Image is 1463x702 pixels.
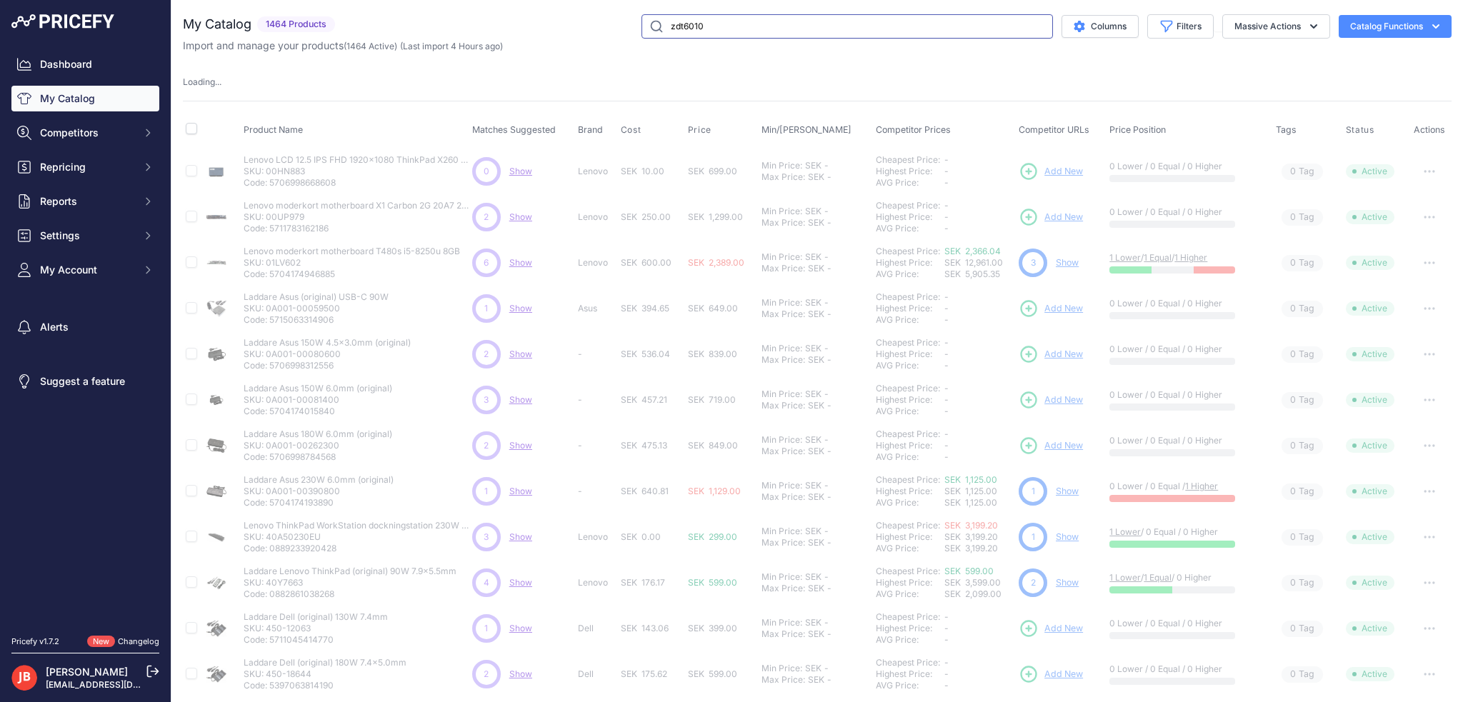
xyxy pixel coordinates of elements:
[484,165,489,178] span: 0
[944,394,949,405] span: -
[805,526,822,537] div: SEK
[244,291,389,303] p: Laddare Asus (original) USB-C 90W
[876,360,944,371] div: AVG Price:
[244,223,472,234] p: Code: 5711783162186
[1290,211,1296,224] span: 0
[1044,439,1083,453] span: Add New
[762,526,802,537] div: Min Price:
[578,440,614,451] p: -
[11,257,159,283] button: My Account
[1282,346,1323,363] span: Tag
[1282,529,1323,546] span: Tag
[1185,481,1218,491] a: 1 Higher
[1346,256,1394,270] span: Active
[244,474,394,486] p: Laddare Asus 230W 6.0mm (original)
[808,491,824,503] div: SEK
[688,257,744,268] span: SEK 2,389.00
[621,486,669,496] span: SEK 640.81
[822,526,829,537] div: -
[1109,124,1166,135] span: Price Position
[11,314,159,340] a: Alerts
[509,394,532,405] span: Show
[578,166,614,177] p: Lenovo
[822,434,829,446] div: -
[944,200,949,211] span: -
[183,14,251,34] h2: My Catalog
[1109,252,1262,264] p: / /
[876,177,944,189] div: AVG Price:
[1044,302,1083,316] span: Add New
[257,16,335,33] span: 1464 Products
[509,166,532,176] a: Show
[1019,299,1083,319] a: Add New
[876,451,944,463] div: AVG Price:
[1056,486,1079,496] a: Show
[1290,348,1296,361] span: 0
[1346,393,1394,407] span: Active
[805,343,822,354] div: SEK
[509,303,532,314] a: Show
[1346,347,1394,361] span: Active
[688,124,714,136] button: Price
[762,251,802,263] div: Min Price:
[944,257,1003,268] span: SEK 12,961.00
[808,263,824,274] div: SEK
[1109,526,1141,537] a: 1 Lower
[1290,439,1296,453] span: 0
[944,383,949,393] span: -
[244,154,472,166] p: Lenovo LCD 12.5 IPS FHD 1920x1080 ThinkPad X260 X270 X280 A275 00HN883 00HN884
[688,394,736,405] span: SEK 719.00
[822,343,829,354] div: -
[1282,209,1323,226] span: Tag
[1282,164,1323,180] span: Tag
[805,480,822,491] div: SEK
[1019,207,1083,227] a: Add New
[484,393,489,406] span: 3
[1144,572,1172,583] a: 1 Equal
[1032,531,1035,543] span: 1
[509,440,532,451] span: Show
[1109,298,1262,309] p: 0 Lower / 0 Equal / 0 Higher
[621,349,670,359] span: SEK 536.04
[244,428,392,440] p: Laddare Asus 180W 6.0mm (original)
[944,154,949,165] span: -
[578,303,614,314] p: Asus
[762,343,802,354] div: Min Price:
[762,263,805,274] div: Max Price:
[808,217,824,229] div: SEK
[762,206,802,217] div: Min Price:
[944,303,949,314] span: -
[876,314,944,326] div: AVG Price:
[244,406,392,417] p: Code: 5704174015840
[11,14,114,29] img: Pricefy Logo
[805,388,822,400] div: SEK
[762,446,805,457] div: Max Price:
[244,349,411,360] p: SKU: 0A001-00080600
[244,211,472,223] p: SKU: 00UP979
[876,337,940,348] a: Cheapest Price:
[40,229,134,243] span: Settings
[876,124,951,135] span: Competitor Prices
[688,349,737,359] span: SEK 839.00
[688,303,738,314] span: SEK 649.00
[621,257,671,268] span: SEK 600.00
[509,211,532,222] a: Show
[244,200,472,211] p: Lenovo moderkort motherboard X1 Carbon 2G 20A7 20A8 i5-4300u 8GB
[822,251,829,263] div: -
[944,211,949,222] span: -
[1056,257,1079,268] a: Show
[944,360,949,371] span: -
[1044,165,1083,179] span: Add New
[509,486,532,496] a: Show
[822,206,829,217] div: -
[824,354,832,366] div: -
[484,211,489,224] span: 2
[876,566,940,576] a: Cheapest Price:
[578,257,614,269] p: Lenovo
[1346,530,1394,544] span: Active
[1019,618,1083,638] a: Add New
[762,480,802,491] div: Min Price:
[762,354,805,366] div: Max Price:
[876,291,940,302] a: Cheapest Price:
